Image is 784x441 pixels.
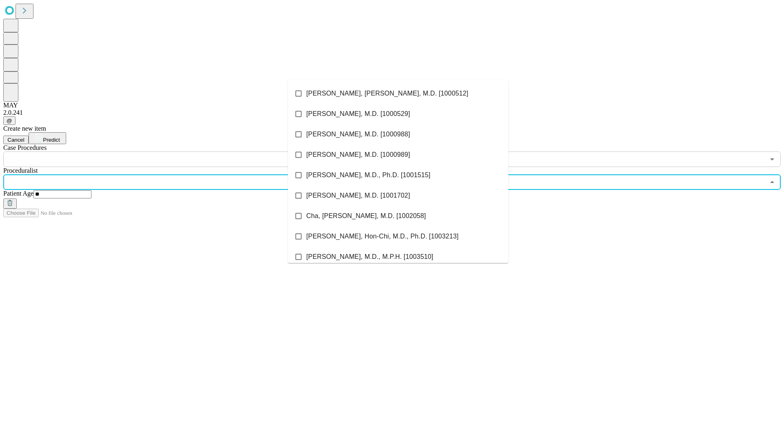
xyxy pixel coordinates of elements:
[3,102,781,109] div: MAY
[3,136,29,144] button: Cancel
[306,109,410,119] span: [PERSON_NAME], M.D. [1000529]
[29,132,66,144] button: Predict
[3,167,38,174] span: Proceduralist
[306,170,430,180] span: [PERSON_NAME], M.D., Ph.D. [1001515]
[306,150,410,160] span: [PERSON_NAME], M.D. [1000989]
[3,190,33,197] span: Patient Age
[3,125,46,132] span: Create new item
[306,129,410,139] span: [PERSON_NAME], M.D. [1000988]
[306,89,468,98] span: [PERSON_NAME], [PERSON_NAME], M.D. [1000512]
[3,109,781,116] div: 2.0.241
[7,118,12,124] span: @
[306,191,410,200] span: [PERSON_NAME], M.D. [1001702]
[7,137,24,143] span: Cancel
[43,137,60,143] span: Predict
[306,232,459,241] span: [PERSON_NAME], Hon-Chi, M.D., Ph.D. [1003213]
[306,211,426,221] span: Cha, [PERSON_NAME], M.D. [1002058]
[306,252,433,262] span: [PERSON_NAME], M.D., M.P.H. [1003510]
[766,176,778,188] button: Close
[3,116,16,125] button: @
[766,154,778,165] button: Open
[3,144,47,151] span: Scheduled Procedure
